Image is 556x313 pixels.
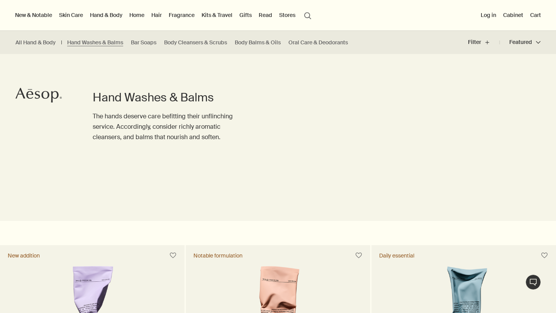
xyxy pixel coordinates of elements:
h1: Hand Washes & Balms [93,90,247,105]
div: Notable formulation [193,252,242,259]
a: Cabinet [502,10,525,20]
p: The hands deserve care befitting their unflinching service. Accordingly, consider richly aromatic... [93,111,247,143]
a: Read [257,10,274,20]
a: Skin Care [58,10,85,20]
svg: Aesop [15,88,62,103]
a: Aesop [14,86,64,107]
a: Hand & Body [88,10,124,20]
a: Fragrance [167,10,196,20]
button: Stores [278,10,297,20]
button: Log in [479,10,498,20]
button: Live Assistance [525,274,541,290]
a: Home [128,10,146,20]
button: New & Notable [14,10,54,20]
a: Hair [150,10,163,20]
button: Cart [529,10,542,20]
div: Daily essential [379,252,414,259]
button: Save to cabinet [352,249,366,263]
button: Open search [301,8,315,22]
a: Kits & Travel [200,10,234,20]
div: New addition [8,252,40,259]
button: Save to cabinet [166,249,180,263]
a: Gifts [238,10,253,20]
button: Save to cabinet [537,249,551,263]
